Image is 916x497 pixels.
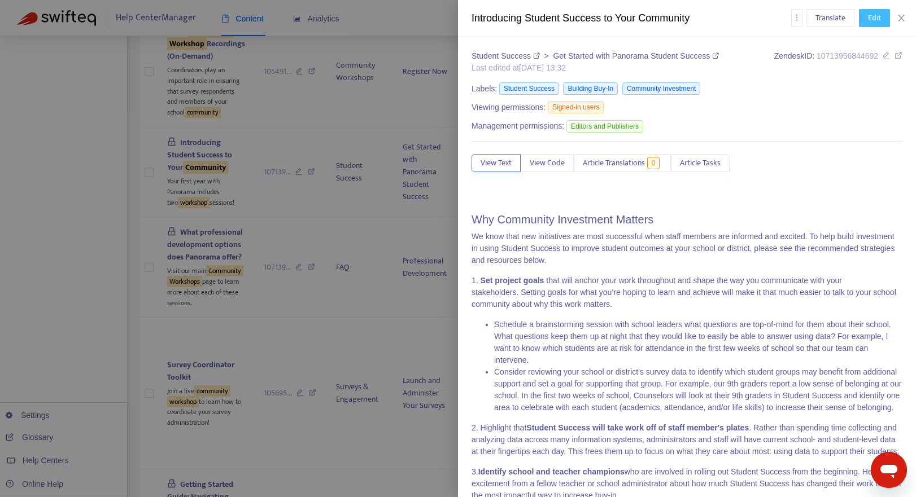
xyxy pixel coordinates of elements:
span: Article Tasks [680,157,721,169]
span: View Text [481,157,512,169]
button: Edit [859,9,890,27]
span: Signed-in users [548,101,604,113]
span: Editors and Publishers [566,120,643,133]
p: 1. [472,275,902,310]
span: Student Success [499,82,559,95]
span: Viewing permissions: [472,102,546,113]
button: Article Tasks [671,154,730,172]
button: View Text [472,154,521,172]
button: View Code [521,154,574,172]
span: Community Investment [622,82,701,95]
li: Schedule a brainstorming session with school leaders what questions are top-of-mind for them abou... [494,319,902,366]
button: more [791,9,802,27]
button: Translate [806,9,854,27]
span: View Code [530,157,565,169]
h2: Why Community Investment Matters [472,213,902,226]
span: more [793,14,801,21]
strong: Set project goals [481,276,544,285]
button: Close [893,13,909,24]
span: 0 [647,157,660,169]
div: Introducing Student Success to Your Community [472,11,791,26]
span: Management permissions: [472,120,564,132]
span: 10713956844692 [817,51,878,60]
span: that will anchor your work throughout and shape the way you communicate with your stakeholders. S... [472,276,896,309]
iframe: Button to launch messaging window [871,452,907,488]
span: Translate [815,12,845,24]
button: Article Translations0 [574,154,671,172]
strong: Student Success will take work off of staff member's plates [526,423,749,432]
div: Zendesk ID: [774,50,902,74]
p: 2. Highlight that . Rather than spending time collecting and analyzing data across many informati... [472,422,902,458]
span: Edit [868,12,881,24]
div: > [472,50,719,62]
p: We know that new initiatives are most successful when staff members are informed and excited. To ... [472,231,902,266]
strong: dentify school and teacher champions [481,467,625,476]
span: close [897,14,906,23]
span: Building Buy-In [563,82,618,95]
li: Consider reviewing your school or district's survey data to identify which student groups may ben... [494,366,902,414]
a: Get Started with Panorama Student Success [553,51,719,60]
span: Article Translations [583,157,645,169]
strong: I [478,467,481,476]
a: Student Success [472,51,542,60]
div: Last edited at [DATE] 13:32 [472,62,719,74]
span: Labels: [472,83,497,95]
